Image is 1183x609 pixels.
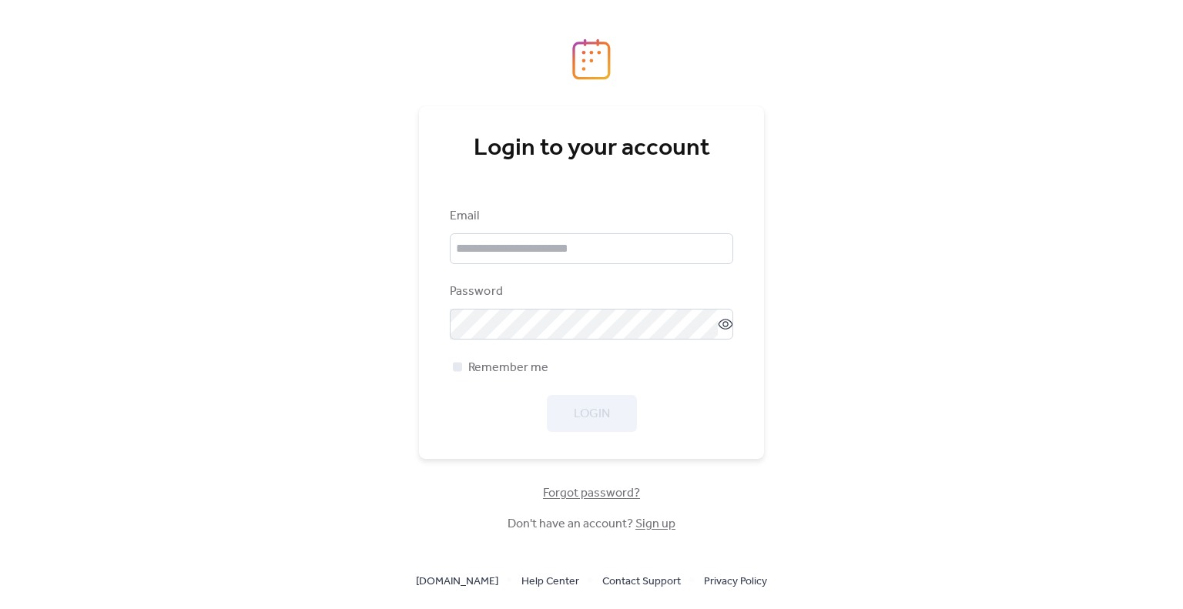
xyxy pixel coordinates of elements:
span: Contact Support [602,573,681,591]
a: Contact Support [602,571,681,591]
span: [DOMAIN_NAME] [416,573,498,591]
span: Remember me [468,359,548,377]
div: Login to your account [450,133,733,164]
a: Forgot password? [543,489,640,497]
span: Privacy Policy [704,573,767,591]
img: logo [572,38,611,80]
span: Forgot password? [543,484,640,503]
a: Sign up [635,512,675,536]
span: Help Center [521,573,579,591]
span: Don't have an account? [508,515,675,534]
div: Password [450,283,730,301]
a: Help Center [521,571,579,591]
a: [DOMAIN_NAME] [416,571,498,591]
a: Privacy Policy [704,571,767,591]
div: Email [450,207,730,226]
